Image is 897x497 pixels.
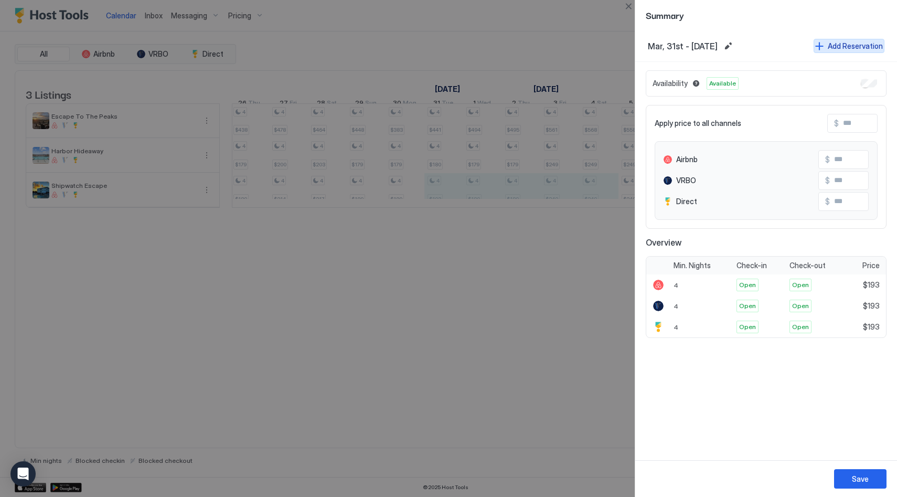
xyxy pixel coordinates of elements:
span: Open [739,301,756,311]
span: Airbnb [676,155,698,164]
span: Mar, 31st - [DATE] [648,41,718,51]
div: Open Intercom Messenger [10,461,36,487]
span: Available [709,79,736,88]
span: Check-out [789,261,826,270]
span: $ [834,119,839,128]
span: Open [792,280,809,290]
div: Add Reservation [828,40,883,51]
button: Save [834,469,887,489]
span: Open [792,322,809,332]
span: Open [739,280,756,290]
button: Add Reservation [814,39,884,53]
span: VRBO [676,176,696,185]
span: Summary [646,8,887,22]
span: $ [825,197,830,206]
span: $ [825,155,830,164]
span: Check-in [736,261,767,270]
button: Edit date range [722,40,734,52]
span: Direct [676,197,697,206]
span: Price [862,261,880,270]
span: Open [739,322,756,332]
div: Save [852,473,869,484]
span: $193 [863,322,880,332]
span: Min. Nights [674,261,711,270]
span: Availability [653,79,688,88]
span: Open [792,301,809,311]
span: $193 [863,280,880,290]
span: $ [825,176,830,185]
span: 4 [674,302,678,310]
span: Overview [646,237,887,248]
span: $193 [863,301,880,311]
span: 4 [674,323,678,331]
span: 4 [674,281,678,289]
span: Apply price to all channels [655,119,741,128]
button: Blocked dates override all pricing rules and remain unavailable until manually unblocked [690,77,702,90]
